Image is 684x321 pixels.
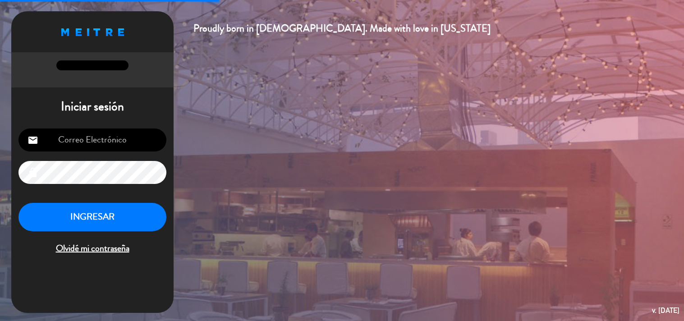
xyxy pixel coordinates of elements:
button: INGRESAR [18,203,166,231]
span: Olvidé mi contraseña [18,241,166,256]
h1: Iniciar sesión [11,99,174,115]
input: Correo Electrónico [18,128,166,151]
i: lock [28,167,38,178]
div: v. [DATE] [652,304,679,316]
i: email [28,135,38,146]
